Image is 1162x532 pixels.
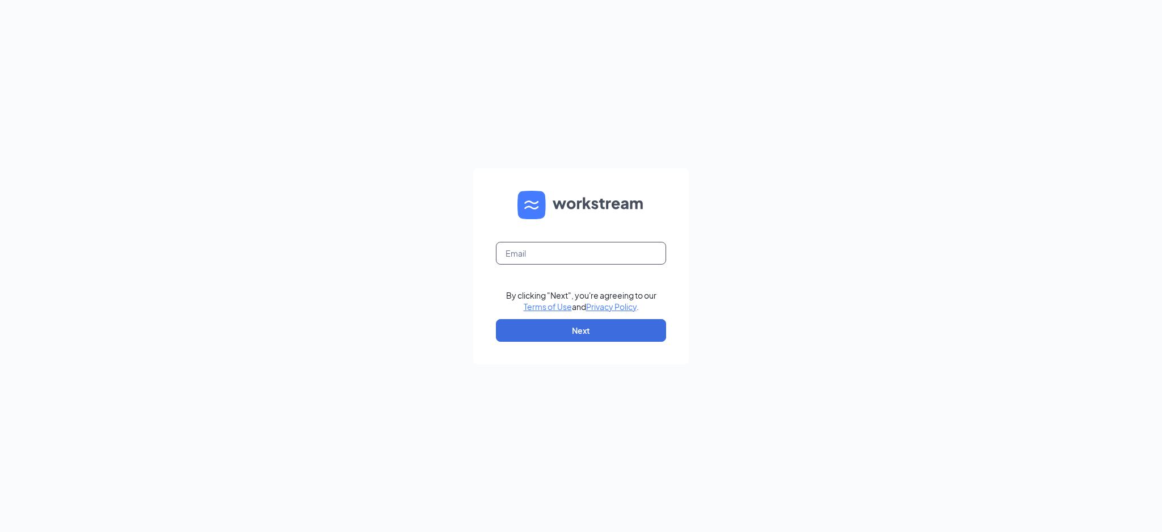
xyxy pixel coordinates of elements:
[524,301,572,312] a: Terms of Use
[496,319,666,342] button: Next
[496,242,666,265] input: Email
[506,290,656,312] div: By clicking "Next", you're agreeing to our and .
[586,301,637,312] a: Privacy Policy
[517,191,645,219] img: WS logo and Workstream text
